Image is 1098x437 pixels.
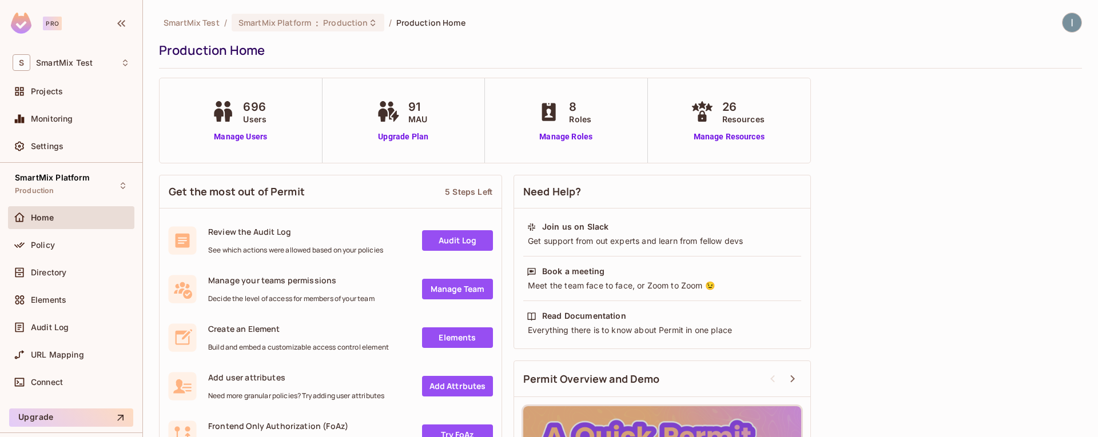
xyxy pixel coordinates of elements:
span: Audit Log [31,323,69,332]
span: Connect [31,378,63,387]
span: Manage your teams permissions [208,275,375,286]
div: Production Home [159,42,1076,59]
span: 91 [408,98,427,115]
div: Book a meeting [542,266,604,277]
span: the active workspace [164,17,220,28]
div: Get support from out experts and learn from fellow devs [527,235,798,247]
span: SmartMix Platform [15,173,90,182]
img: Ian Rintoul [1063,13,1081,32]
span: Get the most out of Permit [169,185,305,199]
span: See which actions were allowed based on your policies [208,246,383,255]
a: Manage Roles [535,131,597,143]
a: Manage Resources [688,131,770,143]
span: Projects [31,87,63,96]
span: 26 [722,98,765,115]
span: 8 [569,98,591,115]
span: Roles [569,113,591,125]
div: Everything there is to know about Permit in one place [527,324,798,336]
div: 5 Steps Left [445,186,492,197]
span: Directory [31,268,66,277]
a: Audit Log [422,230,493,251]
span: : [315,18,319,27]
span: Elements [31,295,66,304]
span: MAU [408,113,427,125]
a: Upgrade Plan [374,131,433,143]
span: Need more granular policies? Try adding user attributes [208,391,384,400]
span: 696 [243,98,266,115]
div: Pro [43,17,62,30]
span: URL Mapping [31,350,84,359]
span: Workspace: SmartMix Test [36,58,93,67]
span: Create an Element [208,323,389,334]
button: Upgrade [9,408,133,427]
div: Read Documentation [542,310,626,322]
div: Join us on Slack [542,221,608,232]
span: Resources [722,113,765,125]
span: Need Help? [523,185,582,199]
div: Meet the team face to face, or Zoom to Zoom 😉 [527,280,798,291]
span: Settings [31,142,63,151]
span: S [13,54,30,71]
span: Production [15,186,54,195]
span: Users [243,113,266,125]
a: Manage Users [209,131,272,143]
li: / [224,17,227,28]
span: Home [31,213,54,222]
span: Permit Overview and Demo [523,372,660,386]
span: Frontend Only Authorization (FoAz) [208,420,348,431]
span: Production Home [396,17,466,28]
span: Monitoring [31,114,73,123]
span: SmartMix Platform [238,17,311,28]
a: Add Attrbutes [422,376,493,396]
a: Manage Team [422,279,493,299]
span: Production [323,17,368,28]
span: Policy [31,240,55,250]
span: Add user attributes [208,372,384,383]
a: Elements [422,327,493,348]
span: Decide the level of access for members of your team [208,294,375,303]
li: / [389,17,392,28]
span: Review the Audit Log [208,226,383,237]
span: Build and embed a customizable access control element [208,343,389,352]
img: SReyMgAAAABJRU5ErkJggg== [11,13,31,34]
